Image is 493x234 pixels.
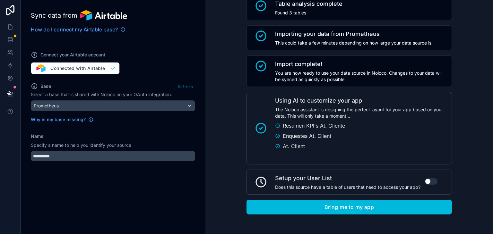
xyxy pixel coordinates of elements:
[275,29,431,38] span: Importing your data from Prometheus
[275,106,448,119] span: The Noloco assistant is designing the perfect layout for your app based on your data. This will o...
[275,60,448,69] span: Import complete!
[31,26,118,33] span: How do I connect my Airtable base?
[31,133,43,139] label: Name
[275,96,448,105] span: Using AI to customize your app
[34,103,59,109] span: Prometheus
[40,83,51,89] span: Base
[31,91,195,98] p: Select a base that is shared with Noloco on your OAuth integration.
[283,142,305,150] span: At. Client
[275,174,420,183] span: Setup your User List
[31,100,195,111] button: Prometheus
[31,26,125,33] a: How do I connect my Airtable base?
[275,70,448,83] span: You are now ready to use your data source in Noloco. Changes to your data will be synced as quick...
[283,122,345,130] span: Resumen KPI's At. Cliente
[275,40,431,46] span: This could take a few minutes depending on how large your data source is
[31,142,195,148] p: Specify a name to help you identify your source
[283,132,331,140] span: Enquestes At. Client
[246,200,452,214] button: Bring me to my app
[80,10,127,21] img: Airtable logo
[40,52,105,58] span: Connect your Airtable account
[275,10,342,16] span: Found 3 tables
[31,116,93,123] a: Why is my base missing?
[31,116,86,123] span: Why is my base missing?
[31,11,77,20] span: Sync data from
[275,184,420,190] span: Does this source have a table of users that need to access your app?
